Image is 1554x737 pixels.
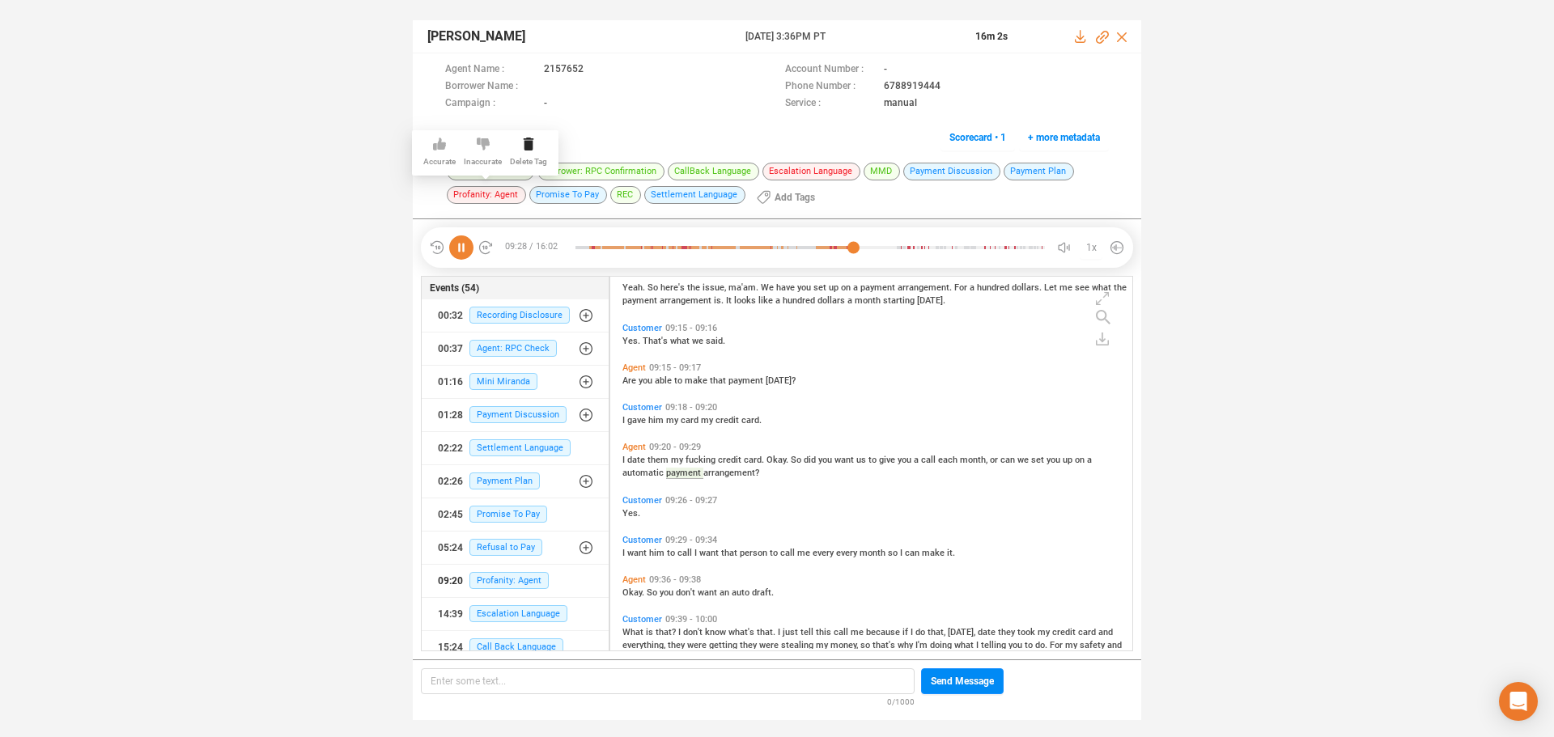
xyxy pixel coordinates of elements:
span: to [667,548,677,558]
span: took [1017,627,1038,637]
span: Okay. [622,587,647,598]
span: 09:15 - 09:16 [662,323,720,333]
span: don't [683,627,705,637]
span: MMD [864,163,900,180]
span: Events (54) [430,281,479,295]
span: Inaccurate [464,155,502,168]
span: credit [718,455,744,465]
span: want [699,548,721,558]
span: that. [757,627,778,637]
span: [DATE], [948,627,978,637]
span: that? [656,627,678,637]
span: date [627,455,647,465]
span: a [775,295,783,306]
span: and [1107,640,1122,650]
span: 6788919444 [884,78,940,95]
span: I [622,548,627,558]
span: Let [1044,282,1059,293]
span: month [860,548,888,558]
span: what [954,640,976,650]
span: a [853,282,860,293]
span: I [622,455,627,465]
span: card [681,415,701,426]
span: because [866,627,902,637]
button: 00:37Agent: RPC Check [422,332,609,365]
span: you [1047,455,1063,465]
span: want [627,548,649,558]
span: Promise To Pay [469,506,547,523]
span: - [884,61,887,78]
span: a [970,282,977,293]
span: him [648,415,666,426]
span: my [671,455,686,465]
span: a [914,455,921,465]
span: don't [676,587,698,598]
span: me [851,627,866,637]
span: what [670,336,692,346]
button: 02:26Payment Plan [422,465,609,498]
button: + more metadata [1019,125,1109,150]
span: call [780,548,797,558]
button: 1x [1080,236,1102,259]
button: 02:45Promise To Pay [422,498,609,531]
span: here's [660,282,687,293]
span: were [759,640,781,650]
span: Escalation Language [469,605,567,622]
div: 01:16 [438,369,463,395]
span: Okay. [766,455,791,465]
span: to [674,375,685,386]
span: want [698,587,720,598]
span: you [639,375,655,386]
div: 02:45 [438,502,463,527]
span: Payment Plan [469,472,540,489]
span: fucking [686,455,718,465]
span: I [622,415,627,426]
span: they [998,627,1017,637]
span: [DATE]? [766,375,796,386]
span: safety [1080,640,1107,650]
span: card [1078,627,1098,637]
button: Send Message [921,668,1004,694]
span: arrangement [660,295,714,306]
span: you [797,282,813,293]
span: Payment Plan [1004,163,1074,180]
span: can [905,548,922,558]
span: so [888,548,900,558]
span: Customer [622,402,662,413]
span: each [938,455,960,465]
span: Account Number : [785,61,876,78]
span: is [646,627,656,637]
span: arrangement? [703,468,759,478]
span: payment [666,468,703,479]
span: I [976,640,981,650]
span: - [544,95,547,112]
div: 15:24 [438,634,463,660]
span: me [797,548,813,558]
span: For [1050,640,1065,650]
span: did [804,455,818,465]
button: 14:39Escalation Language [422,598,609,630]
span: 09:36 - 09:38 [646,574,704,585]
span: auto [732,587,752,598]
span: Agent [622,574,646,585]
span: 09:29 - 09:34 [662,535,720,545]
div: Open Intercom Messenger [1499,682,1538,721]
span: Campaign : [445,95,536,112]
span: hundred [783,295,817,306]
span: Borrower Name : [445,78,536,95]
span: Accurate [423,155,456,168]
span: want [834,455,856,465]
span: set [1031,455,1047,465]
span: [DATE] 3:36PM PT [745,29,956,44]
span: you [1008,640,1025,650]
span: do. [1035,640,1050,650]
span: tell [800,627,816,637]
span: my [816,640,830,650]
span: Agent Name : [445,61,536,78]
span: my [701,415,715,426]
span: I [678,627,683,637]
span: up [829,282,841,293]
span: Mini Miranda [469,373,537,390]
span: person [740,548,770,558]
span: were [687,640,709,650]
